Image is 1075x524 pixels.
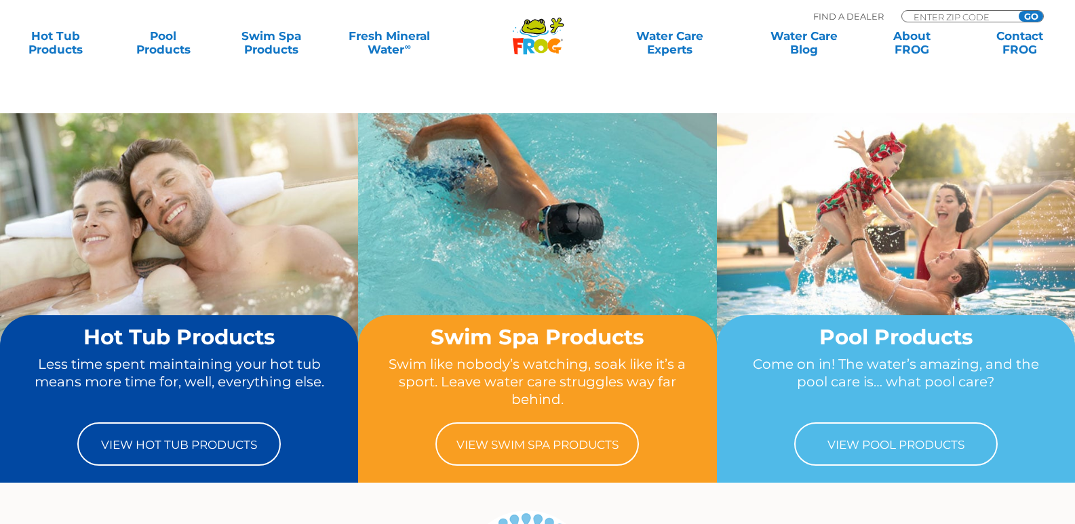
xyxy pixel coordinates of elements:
a: Swim SpaProducts [229,29,313,56]
p: Find A Dealer [813,10,884,22]
img: home-banner-swim-spa-short [358,113,716,381]
a: Hot TubProducts [14,29,98,56]
sup: ∞ [404,41,410,52]
a: Water CareBlog [762,29,846,56]
h2: Pool Products [743,325,1049,348]
h2: Hot Tub Products [26,325,332,348]
input: GO [1019,11,1043,22]
img: home-banner-pool-short [717,113,1075,381]
a: View Hot Tub Products [77,422,281,466]
h2: Swim Spa Products [384,325,690,348]
p: Less time spent maintaining your hot tub means more time for, well, everything else. [26,355,332,409]
a: AboutFROG [869,29,954,56]
input: Zip Code Form [912,11,1004,22]
a: ContactFROG [977,29,1061,56]
a: View Pool Products [794,422,998,466]
a: Fresh MineralWater∞ [337,29,442,56]
p: Swim like nobody’s watching, soak like it’s a sport. Leave water care struggles way far behind. [384,355,690,409]
p: Come on in! The water’s amazing, and the pool care is… what pool care? [743,355,1049,409]
a: View Swim Spa Products [435,422,639,466]
a: Water CareExperts [602,29,738,56]
a: PoolProducts [121,29,206,56]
